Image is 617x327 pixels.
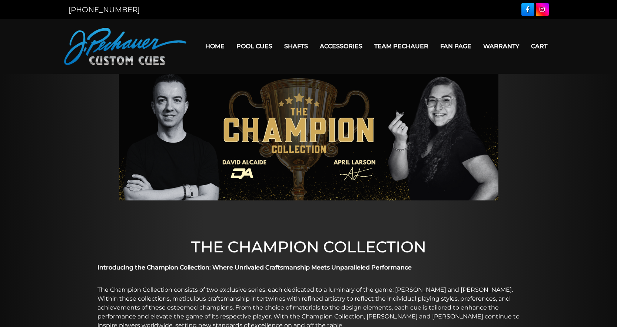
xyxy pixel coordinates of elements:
strong: Introducing the Champion Collection: Where Unrivaled Craftsmanship Meets Unparalleled Performance [97,264,412,271]
a: Accessories [314,37,368,56]
a: Team Pechauer [368,37,434,56]
img: Pechauer Custom Cues [64,28,186,65]
a: Fan Page [434,37,477,56]
a: Warranty [477,37,525,56]
a: Cart [525,37,553,56]
a: Shafts [278,37,314,56]
a: [PHONE_NUMBER] [69,5,140,14]
a: Home [199,37,230,56]
a: Pool Cues [230,37,278,56]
